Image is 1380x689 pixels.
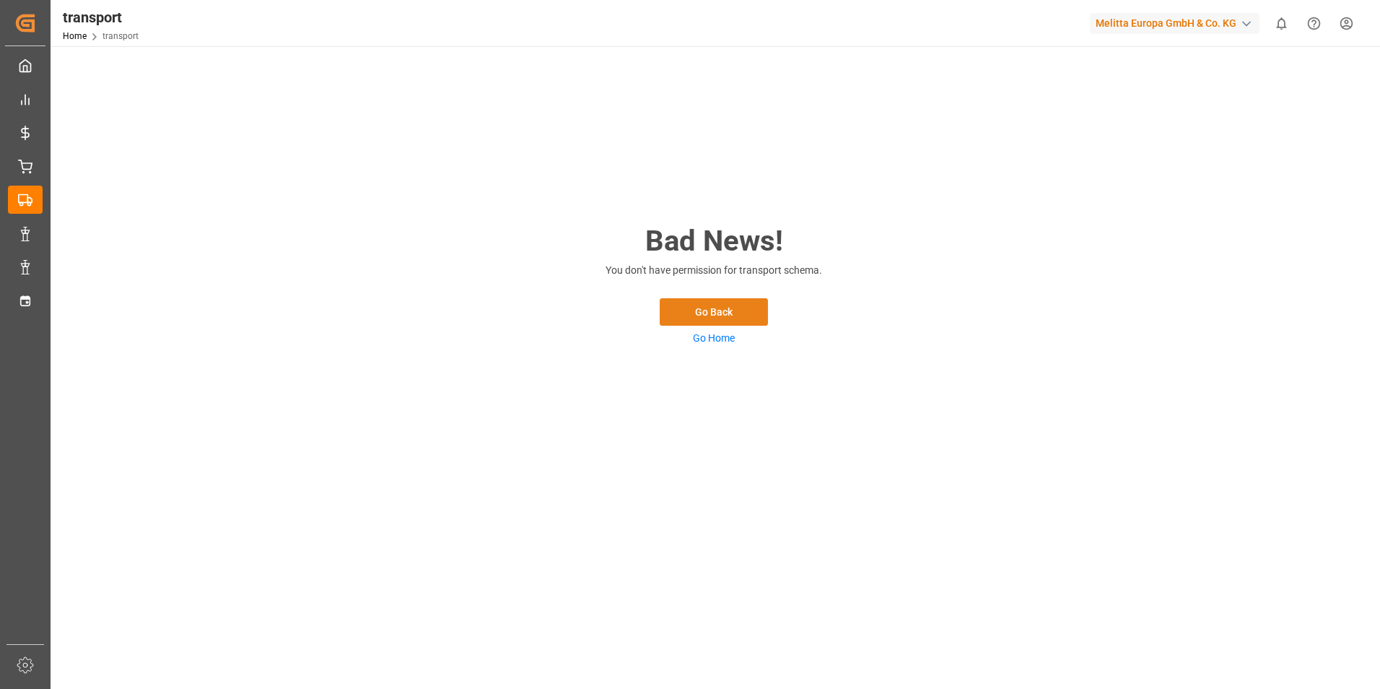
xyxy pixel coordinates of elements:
[569,263,858,278] p: You don't have permission for transport schema.
[63,6,139,28] div: transport
[63,31,87,41] a: Home
[660,298,768,326] button: Go Back
[1265,7,1298,40] button: show 0 new notifications
[569,220,858,263] h2: Bad News!
[1298,7,1330,40] button: Help Center
[693,332,735,344] a: Go Home
[1090,9,1265,37] button: Melitta Europa GmbH & Co. KG
[1090,13,1259,34] div: Melitta Europa GmbH & Co. KG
